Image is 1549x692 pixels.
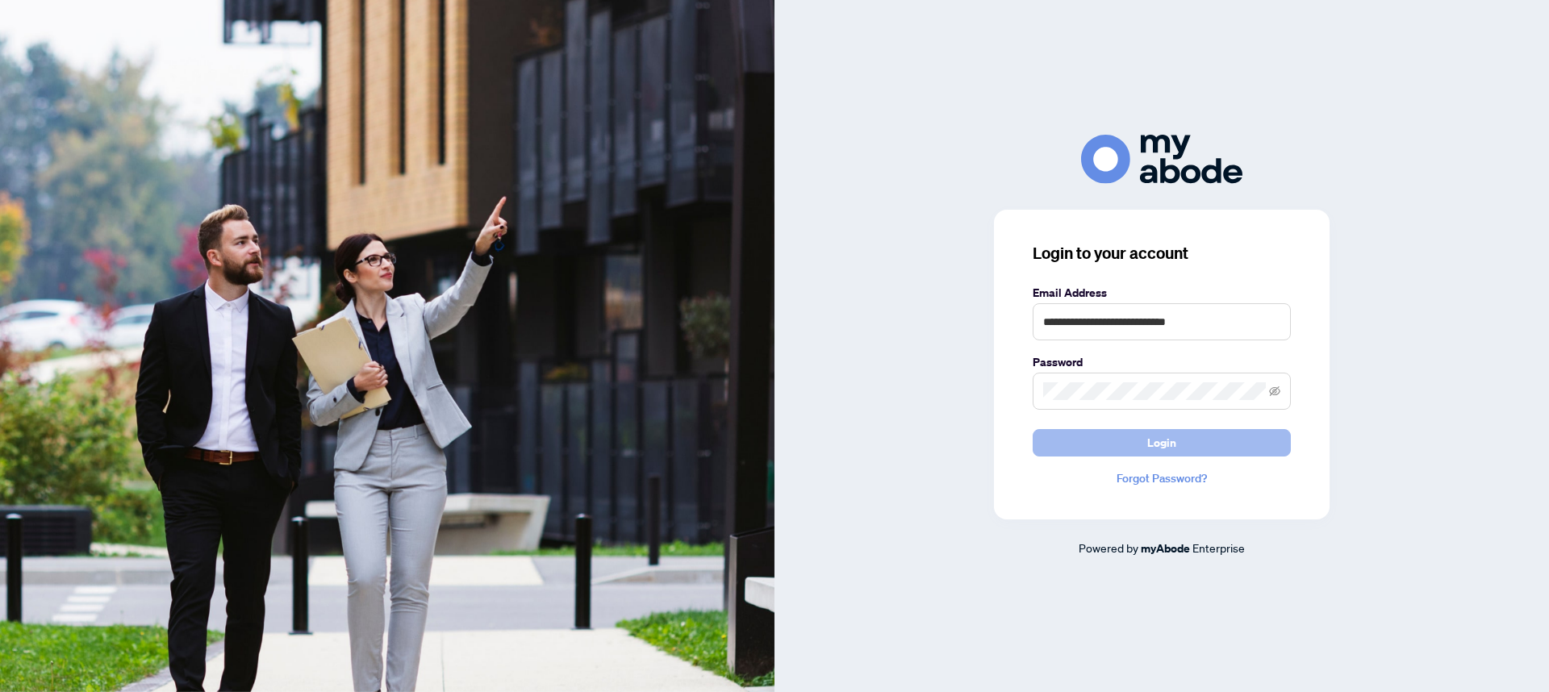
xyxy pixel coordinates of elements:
span: Enterprise [1192,540,1245,555]
a: Forgot Password? [1033,469,1291,487]
label: Email Address [1033,284,1291,302]
span: Powered by [1079,540,1138,555]
img: ma-logo [1081,135,1242,184]
h3: Login to your account [1033,242,1291,265]
span: eye-invisible [1269,386,1280,397]
label: Password [1033,353,1291,371]
button: Login [1033,429,1291,456]
a: myAbode [1141,540,1190,557]
span: Login [1147,430,1176,456]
